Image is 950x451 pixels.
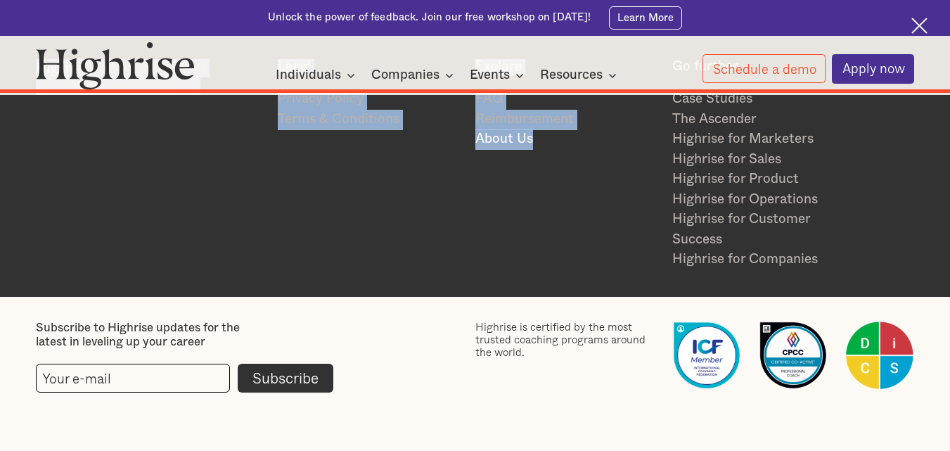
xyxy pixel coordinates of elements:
[470,67,528,84] div: Events
[672,170,854,190] a: Highrise for Product
[278,89,460,110] a: Privacy Policy
[475,129,657,150] a: About Us
[268,11,591,25] div: Unlock the power of feedback. Join our free workshop on [DATE]!
[672,190,854,210] a: Highrise for Operations
[470,67,510,84] div: Events
[672,89,854,110] a: Case Studies
[278,110,460,130] a: Terms & Conditions
[276,67,341,84] div: Individuals
[911,18,927,34] img: Cross icon
[672,210,854,250] a: Highrise for Customer Success
[540,67,603,84] div: Resources
[672,150,854,170] a: Highrise for Sales
[475,89,657,110] a: FAQ
[36,321,274,350] div: Subscribe to Highrise updates for the latest in leveling up your career
[672,250,854,270] a: Highrise for Companies
[238,364,333,393] input: Subscribe
[832,54,915,84] a: Apply now
[672,110,854,130] a: The Ascender
[540,67,621,84] div: Resources
[371,67,439,84] div: Companies
[475,321,657,359] div: Highrise is certified by the most trusted coaching programs around the world.
[702,54,826,83] a: Schedule a demo
[609,6,682,30] a: Learn More
[36,364,333,393] form: current-footer-subscribe-form
[371,67,458,84] div: Companies
[475,110,657,130] a: Reimbursement
[36,364,230,393] input: Your e-mail
[672,129,854,150] a: Highrise for Marketers
[276,67,359,84] div: Individuals
[36,42,195,89] img: Highrise logo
